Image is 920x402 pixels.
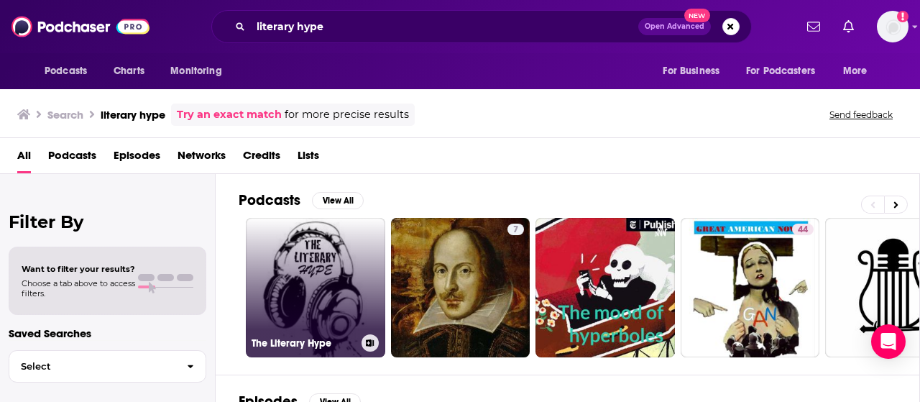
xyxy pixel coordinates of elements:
[45,61,87,81] span: Podcasts
[513,223,518,237] span: 7
[243,144,280,173] a: Credits
[48,144,96,173] a: Podcasts
[177,106,282,123] a: Try an exact match
[17,144,31,173] a: All
[833,58,885,85] button: open menu
[178,144,226,173] a: Networks
[391,218,530,357] a: 7
[312,192,364,209] button: View All
[877,11,908,42] span: Logged in as carlosrosario
[653,58,737,85] button: open menu
[801,14,826,39] a: Show notifications dropdown
[22,278,135,298] span: Choose a tab above to access filters.
[246,218,385,357] a: The Literary Hype
[663,61,719,81] span: For Business
[684,9,710,22] span: New
[114,144,160,173] a: Episodes
[239,191,300,209] h2: Podcasts
[825,109,897,121] button: Send feedback
[9,362,175,371] span: Select
[645,23,704,30] span: Open Advanced
[792,224,814,235] a: 44
[211,10,752,43] div: Search podcasts, credits, & more...
[251,15,638,38] input: Search podcasts, credits, & more...
[746,61,815,81] span: For Podcasters
[170,61,221,81] span: Monitoring
[843,61,868,81] span: More
[285,106,409,123] span: for more precise results
[877,11,908,42] img: User Profile
[239,191,364,209] a: PodcastsView All
[798,223,808,237] span: 44
[507,224,524,235] a: 7
[11,13,149,40] img: Podchaser - Follow, Share and Rate Podcasts
[104,58,153,85] a: Charts
[47,108,83,122] h3: Search
[9,326,206,340] p: Saved Searches
[871,324,906,359] div: Open Intercom Messenger
[22,264,135,274] span: Want to filter your results?
[877,11,908,42] button: Show profile menu
[114,61,144,81] span: Charts
[101,108,165,122] h3: literary hype
[737,58,836,85] button: open menu
[9,211,206,232] h2: Filter By
[9,350,206,383] button: Select
[34,58,106,85] button: open menu
[252,337,356,350] h3: The Literary Hype
[837,14,860,39] a: Show notifications dropdown
[897,11,908,22] svg: Email not verified
[298,144,319,173] a: Lists
[638,18,711,35] button: Open AdvancedNew
[160,58,240,85] button: open menu
[681,218,820,357] a: 44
